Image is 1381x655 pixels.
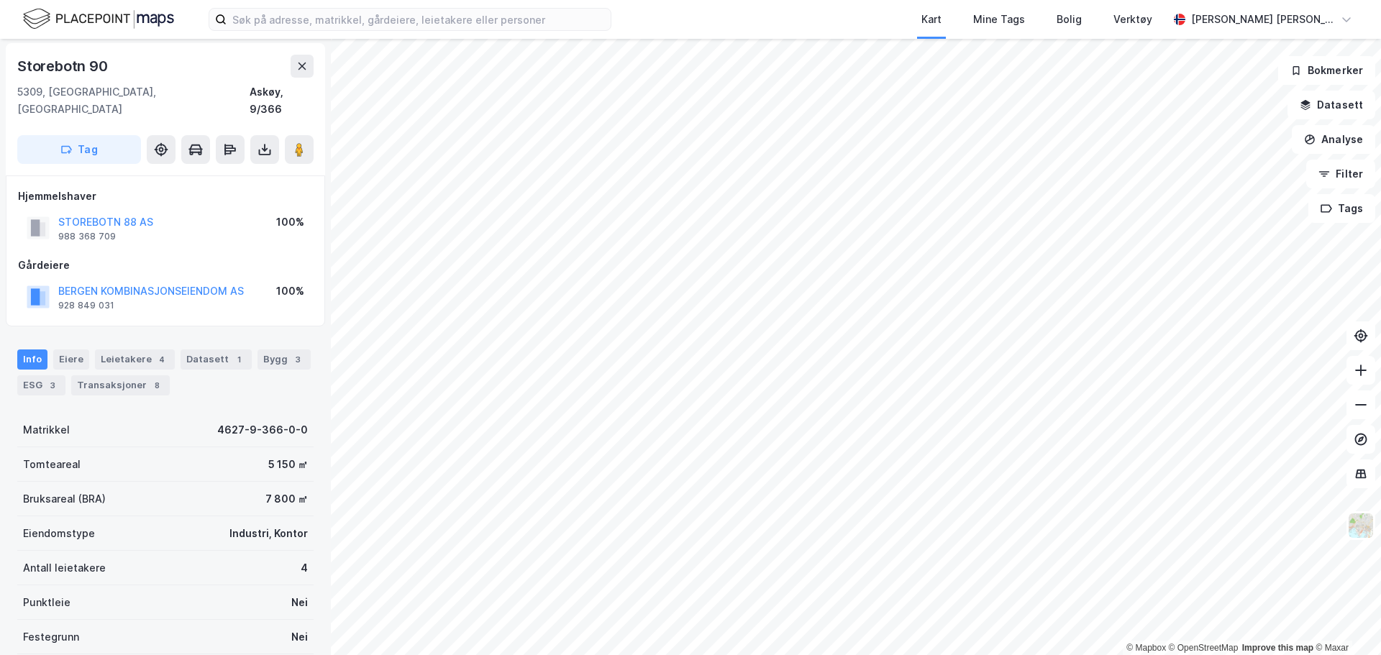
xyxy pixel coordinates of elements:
div: Bygg [257,349,311,370]
img: logo.f888ab2527a4732fd821a326f86c7f29.svg [23,6,174,32]
div: Gårdeiere [18,257,313,274]
button: Bokmerker [1278,56,1375,85]
div: Storebotn 90 [17,55,111,78]
div: 928 849 031 [58,300,114,311]
div: Bruksareal (BRA) [23,490,106,508]
div: 1 [232,352,246,367]
button: Tag [17,135,141,164]
div: 5 150 ㎡ [268,456,308,473]
div: 3 [45,378,60,393]
div: 8 [150,378,164,393]
div: ESG [17,375,65,395]
a: Improve this map [1242,643,1313,653]
div: 4627-9-366-0-0 [217,421,308,439]
div: Tomteareal [23,456,81,473]
div: Nei [291,628,308,646]
div: Verktøy [1113,11,1152,28]
div: 988 368 709 [58,231,116,242]
div: 4 [155,352,169,367]
div: Datasett [181,349,252,370]
div: [PERSON_NAME] [PERSON_NAME] [1191,11,1335,28]
div: Antall leietakere [23,559,106,577]
a: OpenStreetMap [1169,643,1239,653]
div: Nei [291,594,308,611]
div: Askøy, 9/366 [250,83,314,118]
div: 4 [301,559,308,577]
div: Eiendomstype [23,525,95,542]
div: 100% [276,214,304,231]
div: 7 800 ㎡ [265,490,308,508]
div: Eiere [53,349,89,370]
button: Datasett [1287,91,1375,119]
div: 100% [276,283,304,300]
button: Analyse [1292,125,1375,154]
input: Søk på adresse, matrikkel, gårdeiere, leietakere eller personer [227,9,611,30]
div: Punktleie [23,594,70,611]
iframe: Chat Widget [1309,586,1381,655]
div: Mine Tags [973,11,1025,28]
div: Kart [921,11,942,28]
div: 5309, [GEOGRAPHIC_DATA], [GEOGRAPHIC_DATA] [17,83,250,118]
div: Transaksjoner [71,375,170,395]
div: Leietakere [95,349,175,370]
a: Mapbox [1126,643,1166,653]
div: Matrikkel [23,421,70,439]
div: Festegrunn [23,628,79,646]
div: Kontrollprogram for chat [1309,586,1381,655]
button: Filter [1306,160,1375,188]
button: Tags [1308,194,1375,223]
div: Hjemmelshaver [18,188,313,205]
div: 3 [291,352,305,367]
div: Industri, Kontor [229,525,308,542]
div: Bolig [1057,11,1082,28]
div: Info [17,349,47,370]
img: Z [1347,512,1375,539]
